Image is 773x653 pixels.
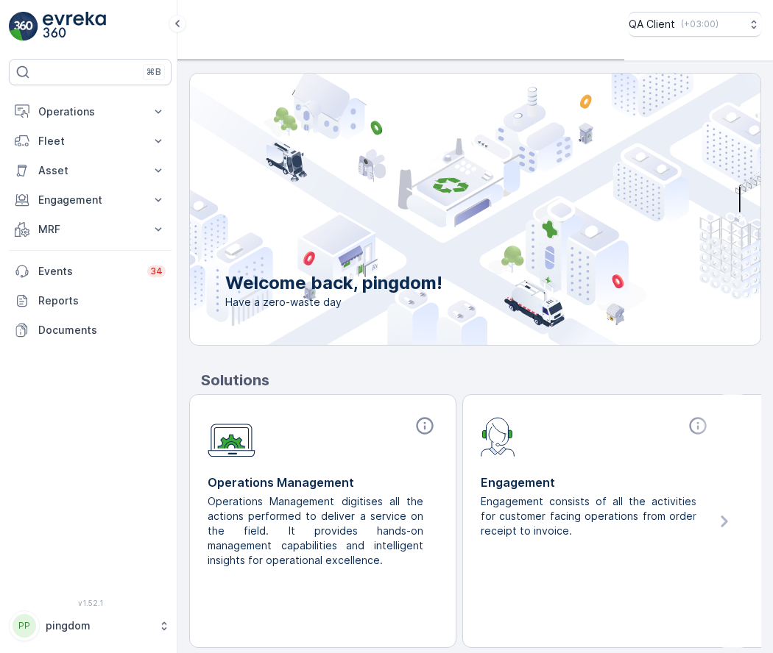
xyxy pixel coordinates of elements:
a: Reports [9,286,172,315]
a: Events34 [9,257,172,286]
a: Documents [9,315,172,345]
button: Asset [9,156,172,185]
p: Operations Management digitises all the actions performed to deliver a service on the field. It p... [208,494,426,568]
img: module-icon [208,415,255,457]
p: Reports [38,293,166,308]
p: Events [38,264,138,279]
button: Engagement [9,185,172,215]
p: Operations Management [208,474,438,491]
p: Engagement [38,193,142,207]
p: Asset [38,163,142,178]
p: ⌘B [147,66,161,78]
button: PPpingdom [9,610,172,641]
p: QA Client [629,17,675,32]
p: Fleet [38,134,142,149]
p: Operations [38,104,142,119]
p: Engagement consists of all the activities for customer facing operations from order receipt to in... [481,494,699,538]
p: Engagement [481,474,711,491]
p: 34 [150,265,163,277]
p: ( +03:00 ) [681,18,719,30]
img: city illustration [124,74,760,345]
span: v 1.52.1 [9,599,172,607]
button: Fleet [9,126,172,156]
p: Solutions [201,369,761,391]
button: Operations [9,97,172,126]
button: QA Client(+03:00) [629,12,761,37]
img: logo_light-DOdMpM7g.png [43,12,106,41]
button: MRF [9,215,172,244]
img: module-icon [481,415,515,457]
p: pingdom [46,618,151,633]
p: Documents [38,323,166,338]
p: MRF [38,222,142,237]
div: PP [13,614,36,638]
img: logo [9,12,38,41]
p: Welcome back, pingdom! [225,271,442,295]
span: Have a zero-waste day [225,295,442,310]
